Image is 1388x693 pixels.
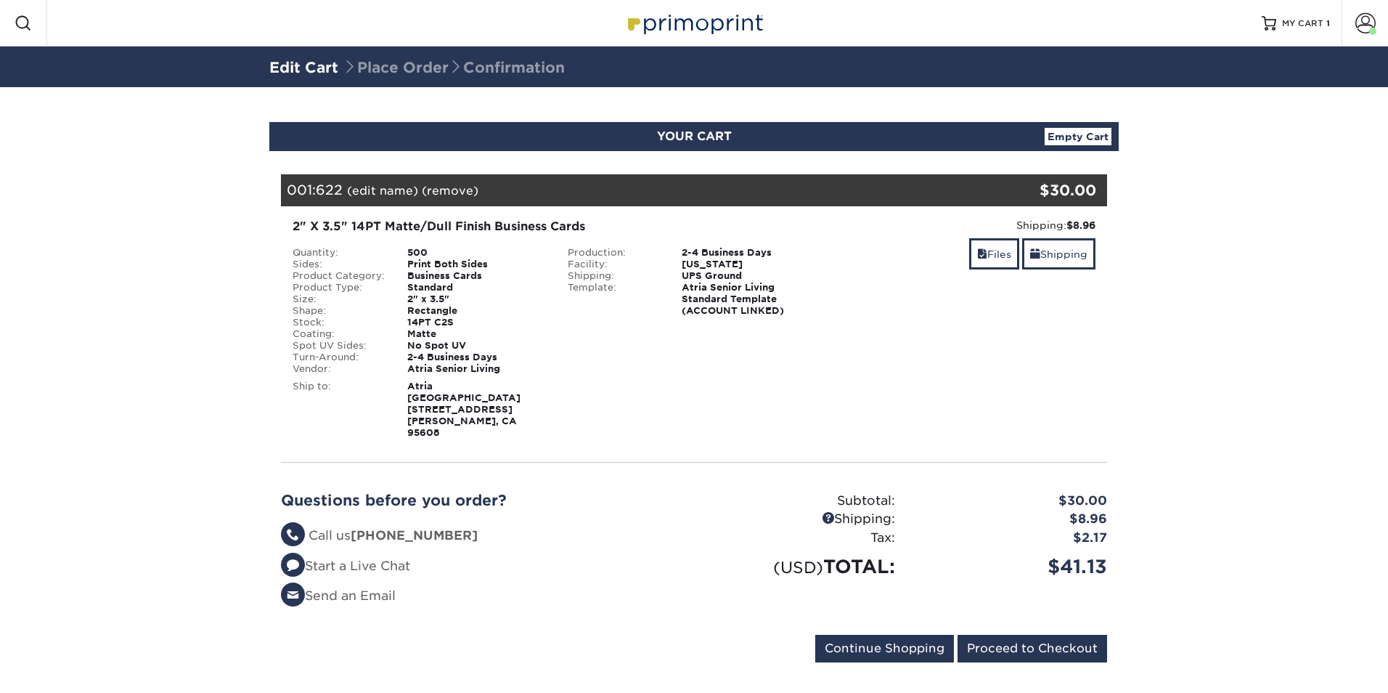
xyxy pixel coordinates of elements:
span: files [977,248,987,260]
a: Shipping [1022,238,1095,269]
div: Standard [396,282,557,293]
input: Continue Shopping [815,635,954,662]
div: Facility: [557,259,671,270]
div: Production: [557,247,671,259]
span: 1 [1326,18,1330,28]
div: Product Category: [282,270,396,282]
div: Sides: [282,259,396,270]
div: Business Cards [396,270,557,282]
div: No Spot UV [396,340,557,352]
div: Quantity: [282,247,396,259]
div: 001: [281,174,969,206]
span: YOUR CART [657,129,732,143]
a: (edit name) [347,184,418,198]
div: $8.96 [906,510,1118,529]
a: Edit Cart [269,59,338,76]
div: $2.17 [906,529,1118,548]
div: $30.00 [969,179,1096,201]
div: Shipping: [842,218,1095,232]
div: Matte [396,328,557,340]
div: Size: [282,293,396,305]
strong: [PHONE_NUMBER] [351,528,478,543]
div: 14PT C2S [396,317,557,328]
span: MY CART [1282,17,1323,30]
a: Files [969,238,1019,269]
span: 622 [316,182,343,198]
div: 2-4 Business Days [671,247,831,259]
div: TOTAL: [694,553,906,580]
div: $30.00 [906,492,1118,511]
strong: Atria [GEOGRAPHIC_DATA] [STREET_ADDRESS] [PERSON_NAME], CA 95608 [407,381,520,438]
div: Tax: [694,529,906,548]
div: Print Both Sides [396,259,557,270]
span: shipping [1030,248,1040,260]
a: Start a Live Chat [281,559,410,573]
img: Primoprint [621,7,767,38]
strong: $8.96 [1066,219,1095,231]
small: (USD) [773,558,823,577]
div: Atria Senior Living Standard Template (ACCOUNT LINKED) [671,282,831,317]
li: Call us [281,527,683,546]
h2: Questions before you order? [281,492,683,509]
div: 500 [396,247,557,259]
div: Shape: [282,305,396,317]
div: Template: [557,282,671,317]
div: Subtotal: [694,492,906,511]
div: Atria Senior Living [396,363,557,375]
div: Vendor: [282,363,396,375]
div: Shipping: [557,270,671,282]
div: Product Type: [282,282,396,293]
div: Stock: [282,317,396,328]
a: (remove) [422,184,478,198]
div: 2-4 Business Days [396,352,557,363]
div: Rectangle [396,305,557,317]
div: UPS Ground [671,270,831,282]
div: 2" X 3.5" 14PT Matte/Dull Finish Business Cards [293,218,820,235]
input: Proceed to Checkout [958,635,1107,662]
div: $41.13 [906,553,1118,580]
div: Spot UV Sides: [282,340,396,352]
div: [US_STATE] [671,259,831,270]
div: Ship to: [282,381,396,439]
a: Empty Cart [1045,128,1111,145]
span: Place Order Confirmation [343,59,565,76]
div: Shipping: [694,510,906,529]
div: Coating: [282,328,396,340]
a: Send an Email [281,588,396,603]
div: Turn-Around: [282,352,396,363]
div: 2" x 3.5" [396,293,557,305]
